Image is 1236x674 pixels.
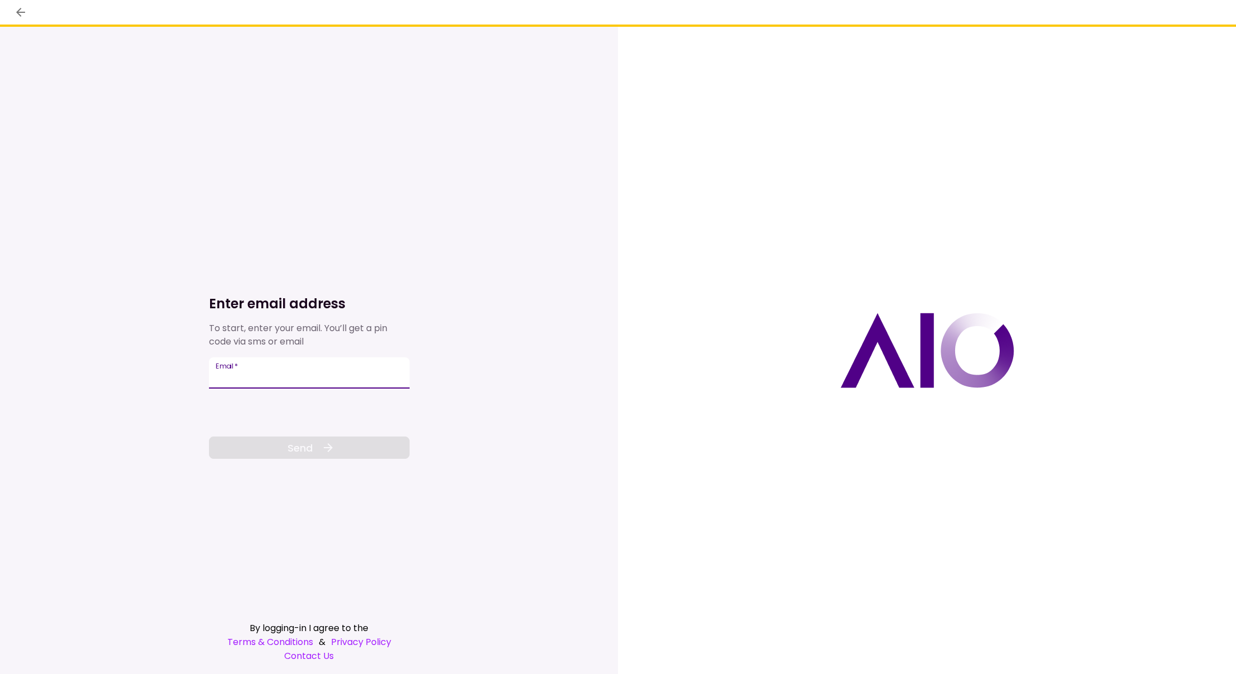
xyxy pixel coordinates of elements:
[209,295,410,313] h1: Enter email address
[11,3,30,22] button: back
[840,313,1014,388] img: AIO logo
[331,635,391,649] a: Privacy Policy
[216,361,238,371] label: Email
[209,437,410,459] button: Send
[209,322,410,348] div: To start, enter your email. You’ll get a pin code via sms or email
[209,621,410,635] div: By logging-in I agree to the
[209,635,410,649] div: &
[227,635,313,649] a: Terms & Conditions
[288,440,313,455] span: Send
[209,649,410,663] a: Contact Us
